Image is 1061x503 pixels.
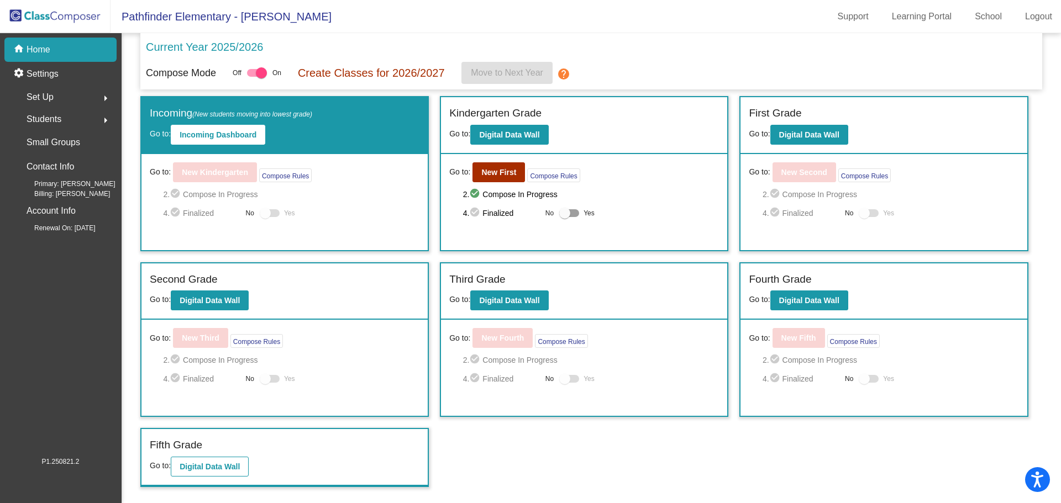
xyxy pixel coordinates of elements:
span: Go to: [749,295,770,304]
button: New Fifth [773,328,825,348]
button: Incoming Dashboard [171,125,265,145]
label: Fifth Grade [150,437,202,453]
p: Current Year 2025/2026 [146,39,263,55]
a: Logout [1016,8,1061,25]
span: 4. Finalized [463,207,540,220]
mat-icon: check_circle [469,188,482,201]
button: Digital Data Wall [171,457,249,476]
span: Go to: [150,129,171,138]
mat-icon: settings [13,67,27,81]
span: 4. Finalized [763,207,839,220]
b: New Kindergarten [182,168,248,177]
span: On [272,68,281,78]
mat-icon: arrow_right [99,92,112,105]
span: No [545,374,554,384]
a: School [966,8,1011,25]
a: Support [829,8,878,25]
span: Yes [883,372,894,385]
p: Contact Info [27,159,74,174]
button: New Second [773,162,836,182]
span: 4. Finalized [763,372,839,385]
b: New Fifth [781,333,816,342]
span: No [845,374,853,384]
button: Compose Rules [230,334,283,348]
mat-icon: check_circle [170,353,183,367]
label: Incoming [150,105,312,121]
b: New Fourth [481,333,524,342]
mat-icon: check_circle [469,207,482,220]
mat-icon: check_circle [170,372,183,385]
span: Move to Next Year [471,68,543,77]
label: Fourth Grade [749,272,811,288]
button: Digital Data Wall [470,290,548,310]
b: Incoming Dashboard [180,130,256,139]
p: Account Info [27,203,76,219]
mat-icon: check_circle [170,188,183,201]
span: Yes [284,372,295,385]
span: Yes [883,207,894,220]
span: Yes [284,207,295,220]
span: Off [233,68,241,78]
mat-icon: check_circle [769,207,782,220]
b: Digital Data Wall [180,462,240,471]
b: New Second [781,168,827,177]
mat-icon: check_circle [769,188,782,201]
b: New Third [182,333,219,342]
span: Go to: [749,129,770,138]
mat-icon: arrow_right [99,114,112,127]
span: Yes [584,372,595,385]
button: Compose Rules [259,168,312,182]
p: Compose Mode [146,66,216,81]
button: New Fourth [472,328,533,348]
p: Create Classes for 2026/2027 [298,65,445,81]
span: 4. Finalized [463,372,540,385]
label: Kindergarten Grade [449,105,542,121]
button: New Third [173,328,228,348]
button: Compose Rules [535,334,587,348]
button: New First [472,162,525,182]
mat-icon: help [557,67,570,81]
span: Go to: [150,295,171,304]
b: Digital Data Wall [779,130,839,139]
button: Move to Next Year [461,62,553,84]
button: Compose Rules [527,168,580,182]
button: Digital Data Wall [470,125,548,145]
span: No [246,208,254,218]
button: Digital Data Wall [770,125,848,145]
button: Compose Rules [827,334,880,348]
b: New First [481,168,516,177]
span: 2. Compose In Progress [163,353,419,367]
span: 2. Compose In Progress [163,188,419,201]
span: Yes [584,207,595,220]
label: Third Grade [449,272,505,288]
span: Renewal On: [DATE] [17,223,95,233]
mat-icon: check_circle [469,353,482,367]
span: Go to: [150,461,171,470]
mat-icon: check_circle [769,353,782,367]
span: 2. Compose In Progress [463,353,719,367]
span: 2. Compose In Progress [763,353,1019,367]
span: 2. Compose In Progress [463,188,719,201]
span: 2. Compose In Progress [763,188,1019,201]
b: Digital Data Wall [779,296,839,305]
span: No [845,208,853,218]
span: Go to: [150,166,171,178]
mat-icon: check_circle [469,372,482,385]
p: Small Groups [27,135,80,150]
span: 4. Finalized [163,372,240,385]
b: Digital Data Wall [479,130,539,139]
b: Digital Data Wall [180,296,240,305]
button: Digital Data Wall [171,290,249,310]
span: Go to: [449,295,470,304]
button: Compose Rules [838,168,891,182]
span: No [246,374,254,384]
span: Billing: [PERSON_NAME] [17,189,110,199]
mat-icon: check_circle [769,372,782,385]
span: No [545,208,554,218]
span: Set Up [27,89,54,105]
span: Primary: [PERSON_NAME] [17,179,115,189]
label: First Grade [749,105,801,121]
mat-icon: home [13,43,27,56]
span: Go to: [749,166,770,178]
a: Learning Portal [883,8,961,25]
